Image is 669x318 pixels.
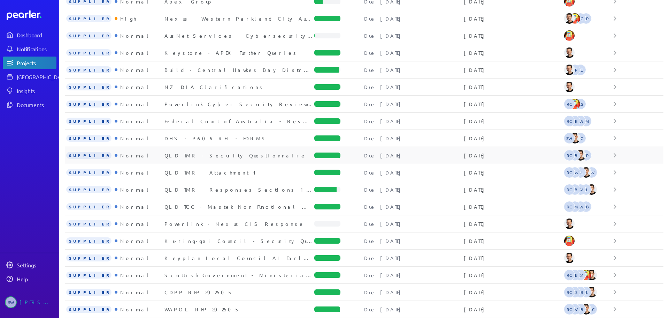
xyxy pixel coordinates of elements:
[117,118,151,125] div: Normal
[3,29,56,41] a: Dashboard
[580,269,592,281] img: Jon Mills
[364,272,404,279] p: Due [DATE]
[3,294,56,311] a: SW[PERSON_NAME]
[580,287,592,298] span: Sheridan Lamb
[364,152,404,159] p: Due [DATE]
[575,116,586,127] span: Steve Whittington
[569,201,580,212] span: Stuart Meyers
[569,64,580,75] span: Paul Parsons
[364,32,404,39] p: Due [DATE]
[66,254,111,261] span: SUPPLIER
[564,304,575,315] span: Robert Craig
[164,83,314,90] div: NZ DIA Clarifications
[66,83,111,90] span: SUPPLIER
[575,167,586,178] span: Sheridan Lamb
[117,152,151,159] div: Normal
[364,49,404,56] p: Due [DATE]
[3,71,56,83] a: [GEOGRAPHIC_DATA]
[164,237,314,244] div: Ku-ring-gai Council - Security Questionnaire
[364,186,404,193] p: Due [DATE]
[564,287,575,298] span: Robert Craig
[164,15,314,22] div: Nexus - Western Parkland City Authority
[164,203,314,210] div: QLD TCC - Mastek Non Functional Requirements 202410
[464,152,563,159] div: [DATE]
[586,167,597,178] span: Steve Whittington
[164,220,314,227] div: Powerlink - Nexus CIS Response
[364,169,404,176] p: Due [DATE]
[164,306,314,313] div: WAPOL RFP 202505
[364,135,404,142] p: Due [DATE]
[117,203,151,210] div: Normal
[575,201,586,212] span: Steve Whittington
[117,254,151,261] div: Normal
[66,169,111,176] span: SUPPLIER
[569,269,580,281] span: Ryan Baird
[117,49,151,56] div: Normal
[66,289,111,296] span: SUPPLIER
[580,201,592,212] span: Ryan Baird
[17,59,56,66] div: Projects
[569,287,580,298] span: Gary Somerville
[17,275,56,282] div: Help
[117,169,151,176] div: Normal
[5,296,17,308] span: Steve Whittington
[3,84,56,97] a: Insights
[564,116,575,127] span: Robert Craig
[3,43,56,55] a: Notifications
[364,289,404,296] p: Due [DATE]
[464,66,563,73] div: [DATE]
[66,118,111,125] span: SUPPLIER
[464,49,563,56] div: [DATE]
[66,272,111,279] span: SUPPLIER
[580,304,592,315] img: James Layton
[580,13,592,24] span: Paul Parsons
[569,116,580,127] span: Ryan Baird
[117,289,151,296] div: Normal
[586,304,597,315] span: Damien Choy
[364,237,404,244] p: Due [DATE]
[580,167,592,178] img: James Layton
[17,261,56,268] div: Settings
[66,101,111,108] span: SUPPLIER
[569,167,580,178] span: Nick Walker
[117,135,151,142] div: Normal
[66,203,111,210] span: SUPPLIER
[564,150,575,161] span: Robert Craig
[66,49,111,56] span: SUPPLIER
[580,116,592,127] span: Stuart Meyers
[117,220,151,227] div: Normal
[464,118,563,125] div: [DATE]
[17,31,56,38] div: Dashboard
[164,49,314,56] div: Keystone - APEX Further Queries
[117,15,136,22] div: High
[364,306,404,313] p: Due [DATE]
[564,252,575,264] img: James Layton
[3,259,56,271] a: Settings
[464,254,563,261] div: [DATE]
[66,306,111,313] span: SUPPLIER
[564,13,575,24] img: James Layton
[364,118,404,125] p: Due [DATE]
[66,32,111,39] span: SUPPLIER
[17,45,56,52] div: Notifications
[364,220,404,227] p: Due [DATE]
[20,296,54,308] div: [PERSON_NAME]
[164,254,314,261] div: Keyplan Local Council AI Early Adopters
[164,101,314,108] div: Powerlink Cyber Security Review Questinaire - [MEDICAL_DATA] 202407
[66,15,111,22] span: SUPPLIER
[3,98,56,111] a: Documents
[117,237,151,244] div: Normal
[586,184,597,195] img: James Layton
[17,87,56,94] div: Insights
[569,184,580,195] span: Cass Bisset
[564,235,575,246] img: Jon Mills
[66,135,111,142] span: SUPPLIER
[164,135,314,142] div: DHS - P606 RFI - EDRMS
[3,273,56,285] a: Help
[464,101,563,108] div: [DATE]
[464,289,563,296] div: [DATE]
[364,83,404,90] p: Due [DATE]
[66,237,111,244] span: SUPPLIER
[117,66,151,73] div: Normal
[164,289,314,296] div: CDPP RFP 202505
